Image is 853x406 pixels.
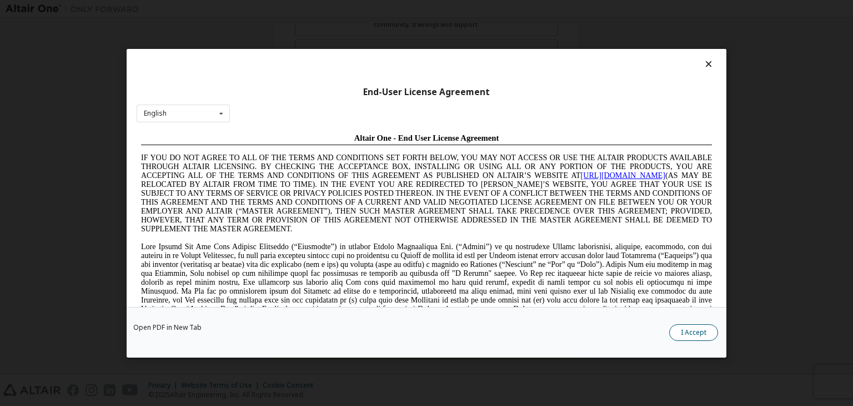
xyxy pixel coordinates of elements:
[4,113,575,193] span: Lore Ipsumd Sit Ame Cons Adipisc Elitseddo (“Eiusmodte”) in utlabor Etdolo Magnaaliqua Eni. (“Adm...
[144,110,167,117] div: English
[133,324,202,331] a: Open PDF in New Tab
[218,4,363,13] span: Altair One - End User License Agreement
[444,42,529,51] a: [URL][DOMAIN_NAME]
[137,86,716,97] div: End-User License Agreement
[4,24,575,104] span: IF YOU DO NOT AGREE TO ALL OF THE TERMS AND CONDITIONS SET FORTH BELOW, YOU MAY NOT ACCESS OR USE...
[669,324,718,341] button: I Accept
